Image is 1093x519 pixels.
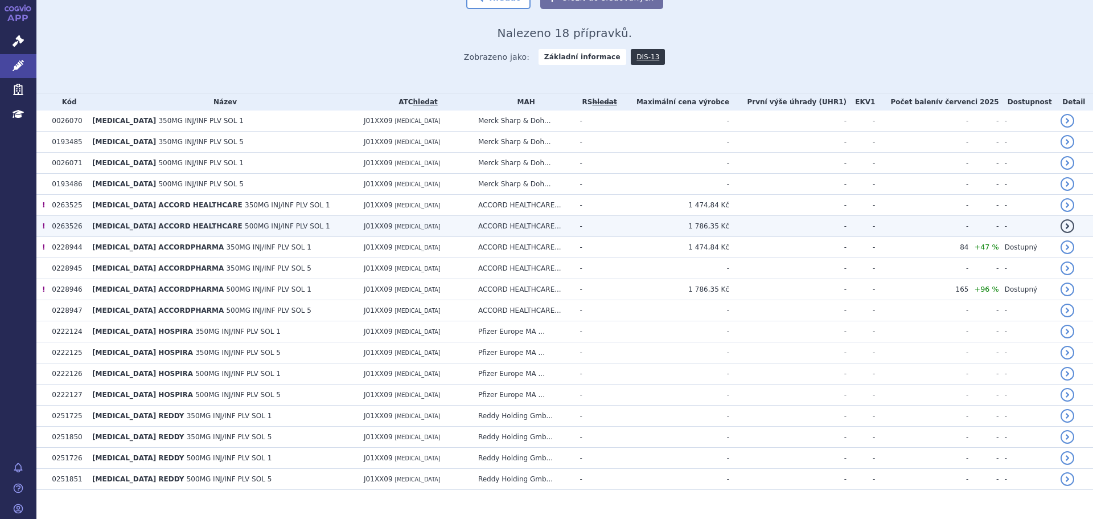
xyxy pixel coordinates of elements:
[158,159,244,167] span: 500MG INJ/INF PLV SOL 1
[847,279,875,300] td: -
[1061,472,1074,486] a: detail
[999,321,1055,342] td: -
[92,370,193,378] span: [MEDICAL_DATA] HOSPIRA
[619,93,729,111] th: Maximální cena výrobce
[226,285,311,293] span: 500MG INJ/INF PLV SOL 1
[92,159,156,167] span: [MEDICAL_DATA]
[847,216,875,237] td: -
[574,321,619,342] td: -
[974,285,999,293] span: +96 %
[92,180,156,188] span: [MEDICAL_DATA]
[729,237,847,258] td: -
[472,195,574,216] td: ACCORD HEALTHCARE...
[999,406,1055,427] td: -
[968,111,999,132] td: -
[364,328,393,336] span: J01XX09
[847,363,875,385] td: -
[46,93,87,111] th: Kód
[999,93,1055,111] th: Dostupnost
[729,111,847,132] td: -
[729,216,847,237] td: -
[46,258,87,279] td: 0228945
[1061,219,1074,233] a: detail
[875,258,968,279] td: -
[968,132,999,153] td: -
[875,132,968,153] td: -
[729,363,847,385] td: -
[395,413,440,419] span: [MEDICAL_DATA]
[395,329,440,335] span: [MEDICAL_DATA]
[592,98,617,106] a: vyhledávání neobsahuje žádnou platnou referenční skupinu
[46,300,87,321] td: 0228947
[472,258,574,279] td: ACCORD HEALTHCARE...
[592,98,617,106] del: hledat
[472,469,574,490] td: Reddy Holding Gmb...
[395,350,440,356] span: [MEDICAL_DATA]
[729,300,847,321] td: -
[729,448,847,469] td: -
[395,139,440,145] span: [MEDICAL_DATA]
[1061,114,1074,128] a: detail
[1061,240,1074,254] a: detail
[158,117,244,125] span: 350MG INJ/INF PLV SOL 1
[847,132,875,153] td: -
[1061,451,1074,465] a: detail
[875,427,968,448] td: -
[472,406,574,427] td: Reddy Holding Gmb...
[92,201,243,209] span: [MEDICAL_DATA] ACCORD HEALTHCARE
[498,26,632,40] span: Nalezeno 18 přípravků.
[847,406,875,427] td: -
[87,93,358,111] th: Název
[1061,325,1074,338] a: detail
[92,391,193,399] span: [MEDICAL_DATA] HOSPIRA
[619,342,729,363] td: -
[968,363,999,385] td: -
[619,111,729,132] td: -
[364,370,393,378] span: J01XX09
[875,363,968,385] td: -
[619,469,729,490] td: -
[619,174,729,195] td: -
[92,412,184,420] span: [MEDICAL_DATA] REDDY
[364,180,393,188] span: J01XX09
[574,363,619,385] td: -
[999,111,1055,132] td: -
[1061,346,1074,359] a: detail
[46,111,87,132] td: 0026070
[364,391,393,399] span: J01XX09
[847,93,875,111] th: EKV1
[92,349,193,357] span: [MEDICAL_DATA] HOSPIRA
[472,216,574,237] td: ACCORD HEALTHCARE...
[46,279,87,300] td: 0228946
[574,216,619,237] td: -
[364,243,393,251] span: J01XX09
[999,279,1055,300] td: Dostupný
[574,153,619,174] td: -
[619,385,729,406] td: -
[631,49,665,65] a: DIS-13
[875,385,968,406] td: -
[999,363,1055,385] td: -
[875,279,968,300] td: 165
[619,279,729,300] td: 1 786,35 Kč
[1061,177,1074,191] a: detail
[619,427,729,448] td: -
[46,216,87,237] td: 0263526
[729,385,847,406] td: -
[46,363,87,385] td: 0222126
[364,138,393,146] span: J01XX09
[847,469,875,490] td: -
[395,455,440,461] span: [MEDICAL_DATA]
[46,153,87,174] td: 0026071
[847,258,875,279] td: -
[158,180,244,188] span: 500MG INJ/INF PLV SOL 5
[364,349,393,357] span: J01XX09
[539,49,626,65] strong: Základní informace
[472,385,574,406] td: Pfizer Europe MA ...
[395,118,440,124] span: [MEDICAL_DATA]
[875,321,968,342] td: -
[42,201,45,209] span: U tohoto přípravku vypisujeme SCUP.
[729,427,847,448] td: -
[999,385,1055,406] td: -
[472,300,574,321] td: ACCORD HEALTHCARE...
